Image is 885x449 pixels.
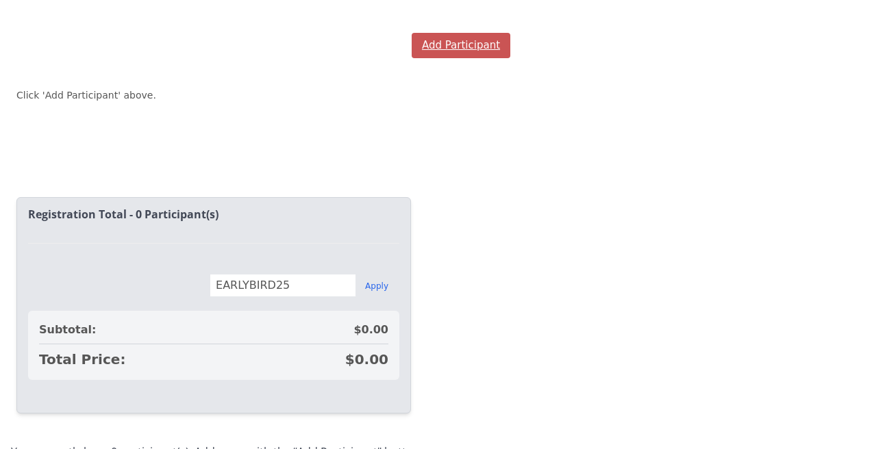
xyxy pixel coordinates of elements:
[365,281,388,292] button: Apply
[16,88,156,103] p: Click 'Add Participant' above.
[28,209,399,221] h2: Registration Total - 0 Participant(s)
[345,350,388,369] span: $0.00
[353,322,388,338] span: $0.00
[210,274,356,297] input: Enter discount code
[412,33,510,58] button: Add Participant
[39,350,125,369] span: Total Price:
[39,322,96,338] span: Subtotal:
